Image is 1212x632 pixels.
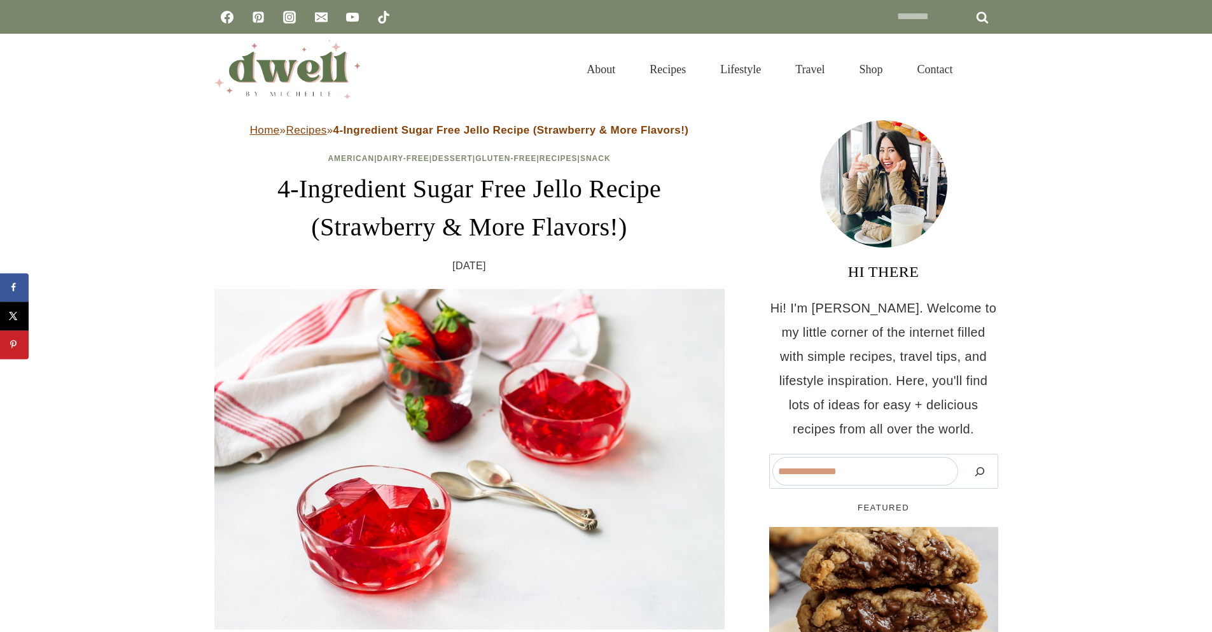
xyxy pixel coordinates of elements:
h1: 4-Ingredient Sugar Free Jello Recipe (Strawberry & More Flavors!) [214,170,725,246]
a: Travel [778,47,842,92]
button: View Search Form [977,59,998,80]
a: About [569,47,632,92]
img: 2 cups of strawberry jello with spoon [214,289,725,629]
span: | | | | | [328,154,610,163]
span: » » [250,124,689,136]
p: Hi! I'm [PERSON_NAME]. Welcome to my little corner of the internet filled with simple recipes, tr... [769,296,998,441]
a: Lifestyle [703,47,778,92]
a: Gluten-Free [475,154,536,163]
h5: FEATURED [769,502,998,514]
button: Search [965,457,995,486]
nav: Primary Navigation [569,47,970,92]
a: Contact [900,47,970,92]
img: DWELL by michelle [214,40,361,99]
time: [DATE] [452,256,486,276]
a: TikTok [371,4,396,30]
a: Instagram [277,4,302,30]
h3: HI THERE [769,260,998,283]
a: Recipes [286,124,326,136]
a: Pinterest [246,4,271,30]
a: Snack [580,154,611,163]
a: Recipes [632,47,703,92]
a: Shop [842,47,900,92]
a: Dairy-Free [377,154,429,163]
a: YouTube [340,4,365,30]
a: Facebook [214,4,240,30]
strong: 4-Ingredient Sugar Free Jello Recipe (Strawberry & More Flavors!) [333,124,689,136]
a: Email [309,4,334,30]
a: Dessert [432,154,473,163]
a: Home [250,124,280,136]
a: American [328,154,374,163]
a: Recipes [540,154,578,163]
